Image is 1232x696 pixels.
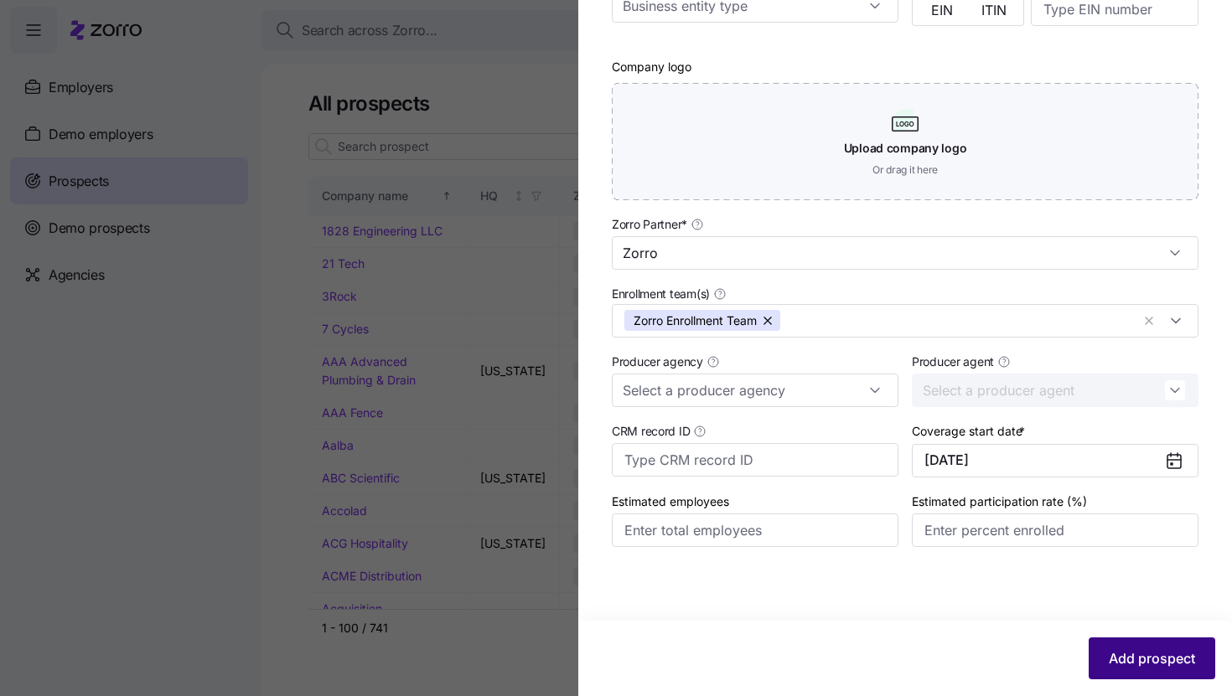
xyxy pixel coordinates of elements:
span: Producer agent [912,353,994,370]
span: EIN [931,3,953,17]
button: [DATE] [912,444,1198,477]
span: CRM record ID [612,423,690,440]
span: Zorro Partner * [612,216,687,233]
label: Company logo [612,58,691,76]
input: Select a producer agency [612,374,898,407]
input: Select a partner [612,236,1198,270]
label: Estimated employees [612,492,729,511]
span: Zorro Enrollment Team [634,310,757,331]
label: Estimated participation rate (%) [912,492,1087,511]
span: Add prospect [1109,648,1195,668]
button: Add prospect [1089,637,1215,679]
input: Type CRM record ID [612,443,898,477]
span: ITIN [981,3,1007,17]
input: Enter total employees [612,513,898,547]
span: Enrollment team(s) [612,286,710,302]
label: Coverage start date [912,422,1028,441]
span: Producer agency [612,353,703,370]
input: Select a producer agent [912,374,1198,407]
input: Enter percent enrolled [912,513,1198,547]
